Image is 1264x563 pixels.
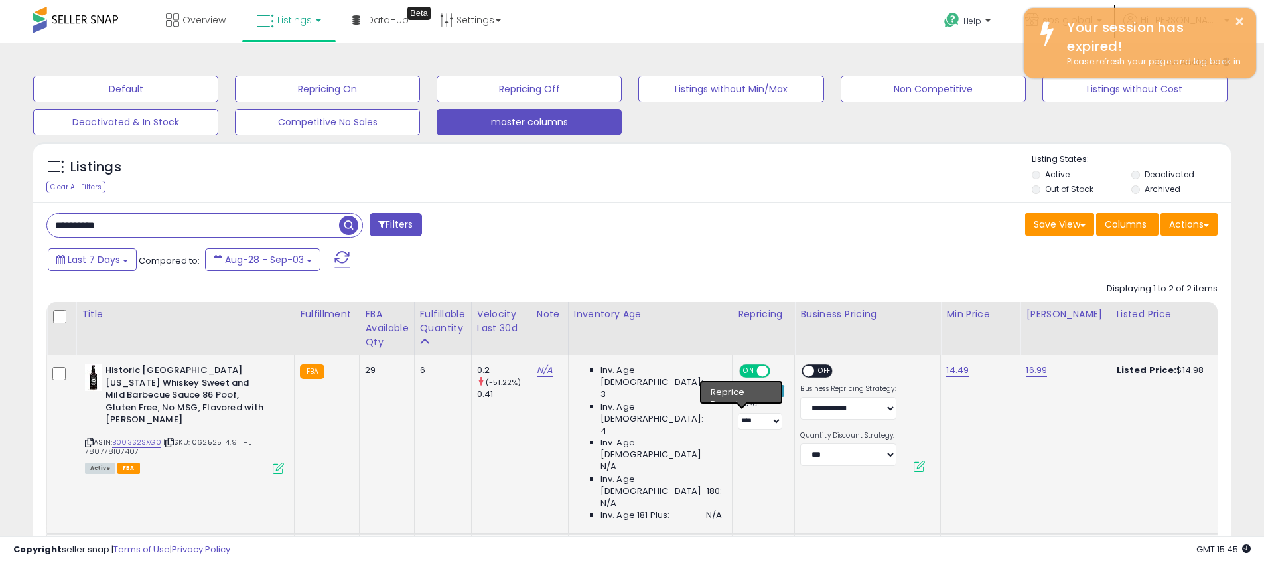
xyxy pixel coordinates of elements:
[235,76,420,102] button: Repricing On
[85,437,256,457] span: | SKU: 062525-4.91-HL-780778107407
[113,543,170,556] a: Terms of Use
[1234,13,1245,30] button: ×
[963,15,981,27] span: Help
[407,7,431,20] div: Tooltip anchor
[1117,307,1231,321] div: Listed Price
[600,497,616,509] span: N/A
[225,253,304,266] span: Aug-28 - Sep-03
[815,366,836,377] span: OFF
[1026,307,1105,321] div: [PERSON_NAME]
[277,13,312,27] span: Listings
[740,366,757,377] span: ON
[600,461,616,473] span: N/A
[800,431,896,440] label: Quantity Discount Strategy:
[600,425,606,437] span: 4
[738,307,789,321] div: Repricing
[1145,169,1194,180] label: Deactivated
[117,463,140,474] span: FBA
[1026,364,1047,377] a: 16.99
[537,307,563,321] div: Note
[944,12,960,29] i: Get Help
[235,109,420,135] button: Competitive No Sales
[139,254,200,267] span: Compared to:
[1107,283,1218,295] div: Displaying 1 to 2 of 2 items
[172,543,230,556] a: Privacy Policy
[477,388,531,400] div: 0.41
[420,307,466,335] div: Fulfillable Quantity
[600,509,670,521] span: Inv. Age 181 Plus:
[85,364,284,473] div: ASIN:
[1160,213,1218,236] button: Actions
[537,364,553,377] a: N/A
[946,364,969,377] a: 14.49
[365,364,403,376] div: 29
[600,364,722,388] span: Inv. Age [DEMOGRAPHIC_DATA]:
[841,76,1026,102] button: Non Competitive
[738,400,784,430] div: Preset:
[85,364,102,391] img: 31fheK1VMZL._SL40_.jpg
[46,181,105,193] div: Clear All Filters
[600,437,722,461] span: Inv. Age [DEMOGRAPHIC_DATA]:
[1045,183,1093,195] label: Out of Stock
[738,385,784,397] div: Amazon AI
[48,248,137,271] button: Last 7 Days
[68,253,120,266] span: Last 7 Days
[112,437,161,448] a: B003S2SXG0
[437,76,622,102] button: Repricing Off
[477,364,531,376] div: 0.2
[574,307,727,321] div: Inventory Age
[800,384,896,394] label: Business Repricing Strategy:
[1105,218,1147,231] span: Columns
[768,366,790,377] span: OFF
[600,401,722,425] span: Inv. Age [DEMOGRAPHIC_DATA]:
[182,13,226,27] span: Overview
[300,364,324,379] small: FBA
[1042,76,1228,102] button: Listings without Cost
[437,109,622,135] button: master columns
[365,307,408,349] div: FBA Available Qty
[205,248,320,271] button: Aug-28 - Sep-03
[800,307,935,321] div: Business Pricing
[13,544,230,556] div: seller snap | |
[934,2,1004,43] a: Help
[82,307,289,321] div: Title
[946,307,1015,321] div: Min Price
[1032,153,1231,166] p: Listing States:
[33,76,218,102] button: Default
[1057,18,1246,56] div: Your session has expired!
[13,543,62,556] strong: Copyright
[1117,364,1227,376] div: $14.98
[1057,56,1246,68] div: Please refresh your page and log back in
[420,364,461,376] div: 6
[600,388,606,400] span: 3
[367,13,409,27] span: DataHub
[70,158,121,177] h5: Listings
[33,109,218,135] button: Deactivated & In Stock
[638,76,823,102] button: Listings without Min/Max
[105,364,267,430] b: Historic [GEOGRAPHIC_DATA] [US_STATE] Whiskey Sweet and Mild Barbecue Sauce 86 Poof, Gluten Free,...
[1196,543,1251,556] span: 2025-09-15 15:45 GMT
[300,307,354,321] div: Fulfillment
[1096,213,1159,236] button: Columns
[370,213,421,236] button: Filters
[706,509,722,521] span: N/A
[1025,213,1094,236] button: Save View
[486,377,521,388] small: (-51.22%)
[1145,183,1180,195] label: Archived
[1117,364,1177,376] b: Listed Price:
[600,473,722,497] span: Inv. Age [DEMOGRAPHIC_DATA]-180:
[477,307,526,335] div: Velocity Last 30d
[1045,169,1070,180] label: Active
[85,463,115,474] span: All listings currently available for purchase on Amazon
